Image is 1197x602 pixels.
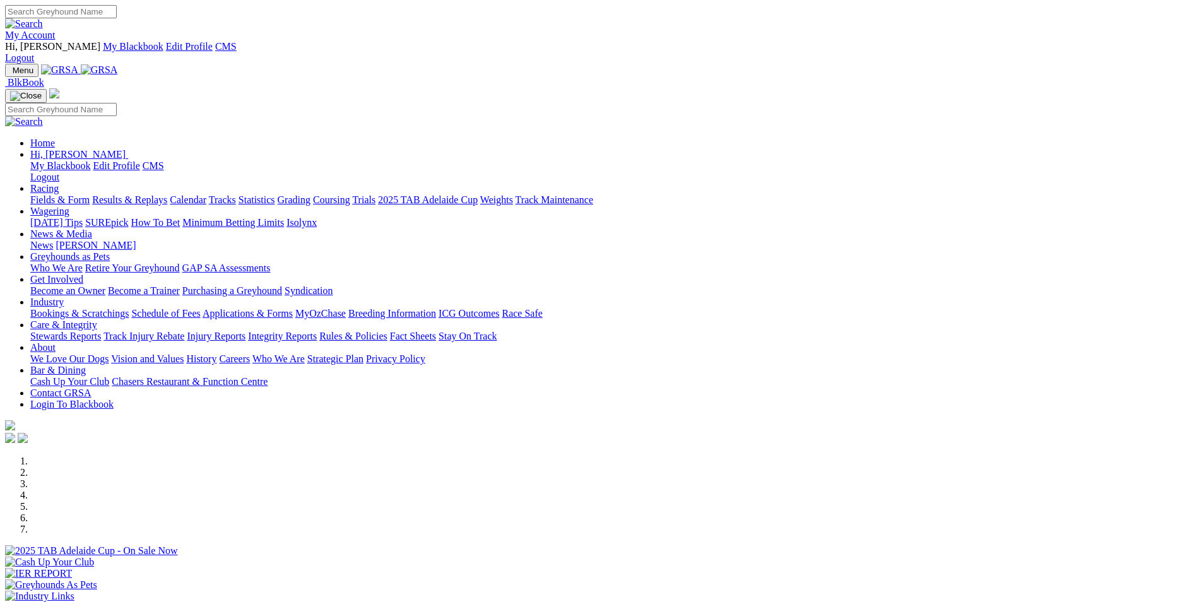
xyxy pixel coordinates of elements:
div: Racing [30,194,1192,206]
a: Careers [219,353,250,364]
a: Stay On Track [439,331,497,341]
div: Wagering [30,217,1192,228]
a: CMS [215,41,237,52]
a: Schedule of Fees [131,308,200,319]
a: [PERSON_NAME] [56,240,136,251]
a: Trials [352,194,375,205]
a: Get Involved [30,274,83,285]
div: Hi, [PERSON_NAME] [30,160,1192,183]
button: Toggle navigation [5,64,38,77]
img: Greyhounds As Pets [5,579,97,591]
img: Close [10,91,42,101]
a: MyOzChase [295,308,346,319]
a: Racing [30,183,59,194]
div: Greyhounds as Pets [30,263,1192,274]
a: Become an Owner [30,285,105,296]
a: Minimum Betting Limits [182,217,284,228]
span: BlkBook [8,77,44,88]
img: GRSA [81,64,118,76]
img: Cash Up Your Club [5,557,94,568]
a: Integrity Reports [248,331,317,341]
a: Weights [480,194,513,205]
a: My Blackbook [103,41,163,52]
div: Care & Integrity [30,331,1192,342]
img: Search [5,116,43,127]
a: ICG Outcomes [439,308,499,319]
a: Who We Are [30,263,83,273]
a: Greyhounds as Pets [30,251,110,262]
a: SUREpick [85,217,128,228]
div: My Account [5,41,1192,64]
a: Who We Are [252,353,305,364]
div: Get Involved [30,285,1192,297]
img: twitter.svg [18,433,28,443]
a: My Account [5,30,56,40]
a: Wagering [30,206,69,216]
a: Industry [30,297,64,307]
a: Bar & Dining [30,365,86,375]
a: Applications & Forms [203,308,293,319]
a: Logout [30,172,59,182]
a: CMS [143,160,164,171]
a: Fields & Form [30,194,90,205]
a: News & Media [30,228,92,239]
a: Logout [5,52,34,63]
a: Login To Blackbook [30,399,114,410]
a: Strategic Plan [307,353,363,364]
a: About [30,342,56,353]
a: Edit Profile [166,41,213,52]
span: Menu [13,66,33,75]
a: Bookings & Scratchings [30,308,129,319]
img: IER REPORT [5,568,72,579]
a: Stewards Reports [30,331,101,341]
a: My Blackbook [30,160,91,171]
a: Home [30,138,55,148]
a: How To Bet [131,217,180,228]
img: logo-grsa-white.png [5,420,15,430]
a: Cash Up Your Club [30,376,109,387]
a: Tracks [209,194,236,205]
a: Breeding Information [348,308,436,319]
input: Search [5,103,117,116]
a: Coursing [313,194,350,205]
img: Industry Links [5,591,74,602]
div: About [30,353,1192,365]
a: Retire Your Greyhound [85,263,180,273]
a: Injury Reports [187,331,245,341]
img: Search [5,18,43,30]
a: Calendar [170,194,206,205]
a: Purchasing a Greyhound [182,285,282,296]
a: Chasers Restaurant & Function Centre [112,376,268,387]
a: GAP SA Assessments [182,263,271,273]
a: Track Injury Rebate [103,331,184,341]
a: Hi, [PERSON_NAME] [30,149,128,160]
a: BlkBook [5,77,44,88]
button: Toggle navigation [5,89,47,103]
img: facebook.svg [5,433,15,443]
a: We Love Our Dogs [30,353,109,364]
a: Syndication [285,285,333,296]
a: [DATE] Tips [30,217,83,228]
img: GRSA [41,64,78,76]
a: Track Maintenance [516,194,593,205]
a: Fact Sheets [390,331,436,341]
a: Statistics [239,194,275,205]
input: Search [5,5,117,18]
a: Results & Replays [92,194,167,205]
a: Become a Trainer [108,285,180,296]
div: Bar & Dining [30,376,1192,387]
a: Contact GRSA [30,387,91,398]
div: News & Media [30,240,1192,251]
a: News [30,240,53,251]
a: Vision and Values [111,353,184,364]
a: Care & Integrity [30,319,97,330]
img: logo-grsa-white.png [49,88,59,98]
div: Industry [30,308,1192,319]
a: Isolynx [286,217,317,228]
a: Privacy Policy [366,353,425,364]
a: 2025 TAB Adelaide Cup [378,194,478,205]
span: Hi, [PERSON_NAME] [30,149,126,160]
a: Rules & Policies [319,331,387,341]
a: Grading [278,194,310,205]
a: Edit Profile [93,160,140,171]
